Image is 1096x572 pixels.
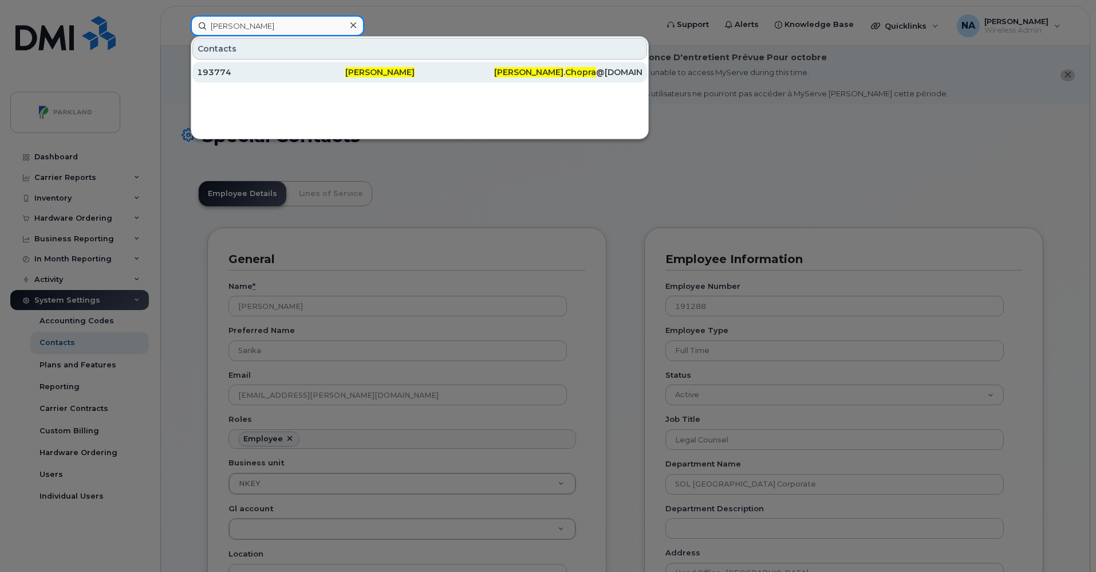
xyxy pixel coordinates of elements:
[192,38,647,60] div: Contacts
[494,66,642,78] div: . @[DOMAIN_NAME]
[197,66,345,78] div: 193774
[192,62,647,83] a: 193774[PERSON_NAME][PERSON_NAME].Chopra@[DOMAIN_NAME]
[494,67,563,77] span: [PERSON_NAME]
[565,67,596,77] span: Chopra
[345,67,415,77] span: [PERSON_NAME]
